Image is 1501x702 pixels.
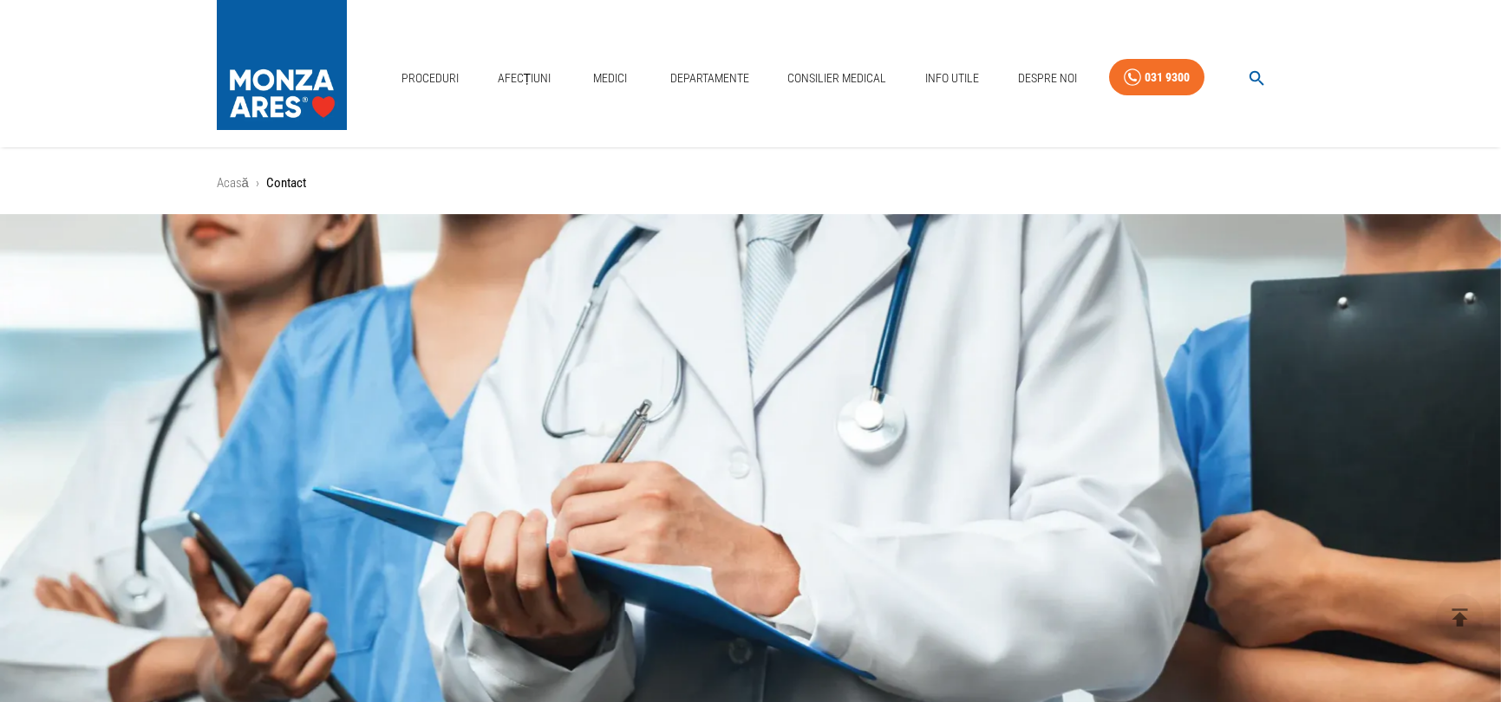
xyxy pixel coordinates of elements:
nav: breadcrumb [217,173,1285,193]
a: Consilier Medical [780,61,893,96]
button: delete [1436,594,1484,641]
p: Contact [266,173,306,193]
a: Acasă [217,175,249,191]
a: Medici [583,61,638,96]
a: Afecțiuni [491,61,558,96]
li: › [256,173,259,193]
a: Departamente [663,61,756,96]
a: Proceduri [395,61,466,96]
a: Info Utile [918,61,986,96]
a: 031 9300 [1109,59,1204,96]
div: 031 9300 [1145,67,1190,88]
a: Despre Noi [1011,61,1084,96]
